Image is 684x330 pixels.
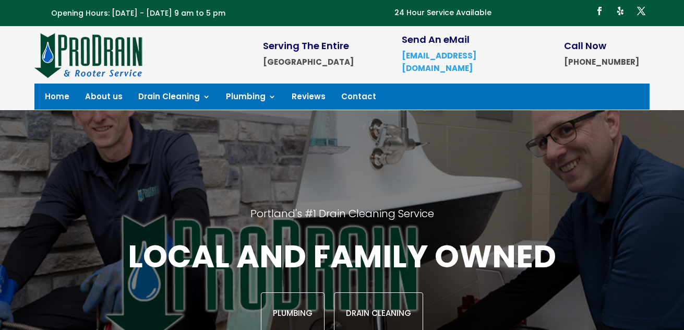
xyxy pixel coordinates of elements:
span: Opening Hours: [DATE] - [DATE] 9 am to 5 pm [51,8,225,18]
span: Call Now [564,39,606,52]
a: Contact [341,93,376,104]
a: Home [45,93,69,104]
a: Follow on Yelp [612,3,629,19]
span: Send An eMail [402,33,470,46]
strong: [GEOGRAPHIC_DATA] [263,56,354,67]
span: Serving The Entire [263,39,349,52]
a: [EMAIL_ADDRESS][DOMAIN_NAME] [402,50,476,74]
a: Plumbing [226,93,276,104]
a: About us [85,93,123,104]
a: Follow on X [633,3,650,19]
h2: Portland's #1 Drain Cleaning Service [89,207,595,236]
a: Reviews [292,93,326,104]
strong: [PHONE_NUMBER] [564,56,639,67]
a: Drain Cleaning [138,93,210,104]
img: site-logo-100h [34,31,143,78]
a: Follow on Facebook [591,3,608,19]
p: 24 Hour Service Available [394,7,491,19]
